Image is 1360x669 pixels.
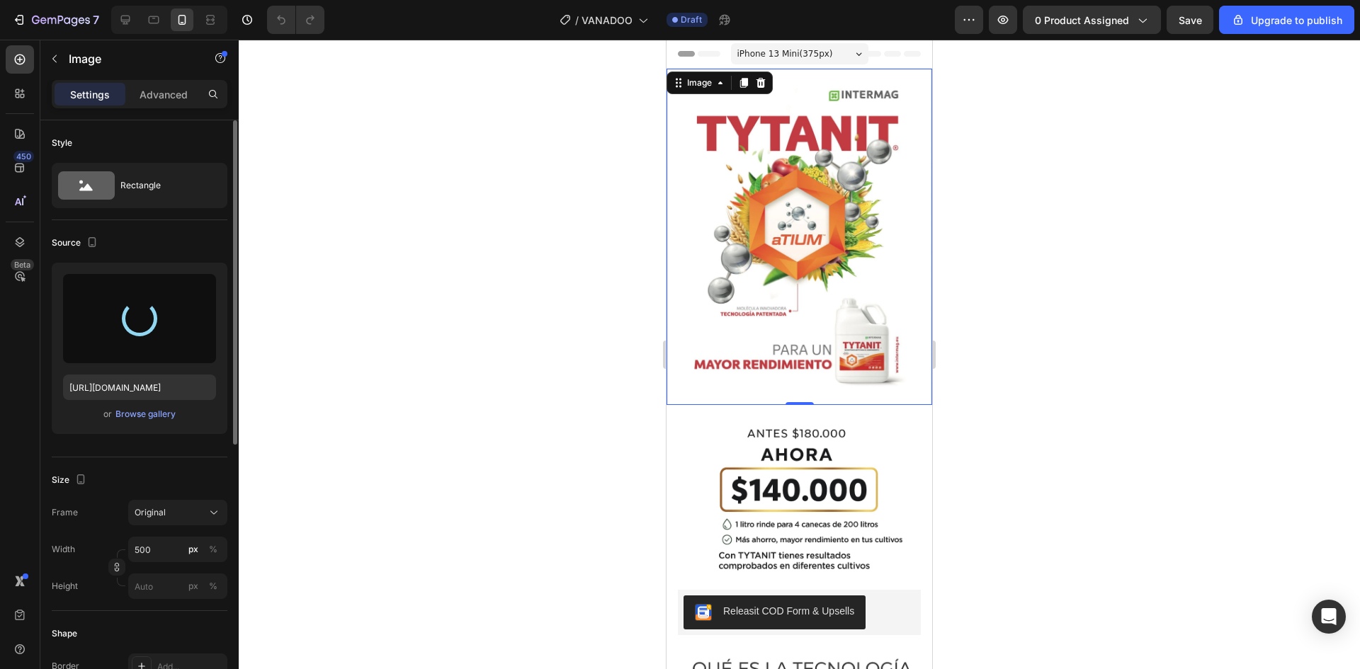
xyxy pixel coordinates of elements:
div: Undo/Redo [267,6,324,34]
label: Frame [52,506,78,519]
button: % [185,578,202,595]
button: Save [1167,6,1213,34]
span: VANADOO [582,13,633,28]
input: px% [128,537,227,562]
button: Browse gallery [115,407,176,421]
div: % [209,580,217,593]
input: px% [128,573,227,599]
span: / [575,13,579,28]
button: 0 product assigned [1023,6,1161,34]
iframe: Design area [667,40,932,669]
div: Upgrade to publish [1231,13,1342,28]
div: Style [52,137,72,149]
p: Settings [70,87,110,102]
div: % [209,543,217,556]
div: px [188,543,198,556]
div: Open Intercom Messenger [1312,600,1346,634]
button: 7 [6,6,106,34]
label: Height [52,580,78,593]
button: px [205,541,222,558]
button: px [205,578,222,595]
p: 7 [93,11,99,28]
p: Advanced [140,87,188,102]
span: 0 product assigned [1035,13,1129,28]
div: Rectangle [120,169,207,202]
p: Image [69,50,189,67]
button: Upgrade to publish [1219,6,1354,34]
div: Source [52,234,101,253]
div: Beta [11,259,34,270]
button: % [185,541,202,558]
div: Size [52,471,89,490]
div: 450 [13,151,34,162]
div: Browse gallery [115,408,176,421]
button: Original [128,500,227,525]
span: Original [135,506,166,519]
span: Save [1179,14,1202,26]
div: px [188,580,198,593]
div: Shape [52,627,77,640]
span: Draft [681,13,702,26]
span: or [103,406,112,423]
label: Width [52,543,75,556]
input: https://example.com/image.jpg [63,374,216,400]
